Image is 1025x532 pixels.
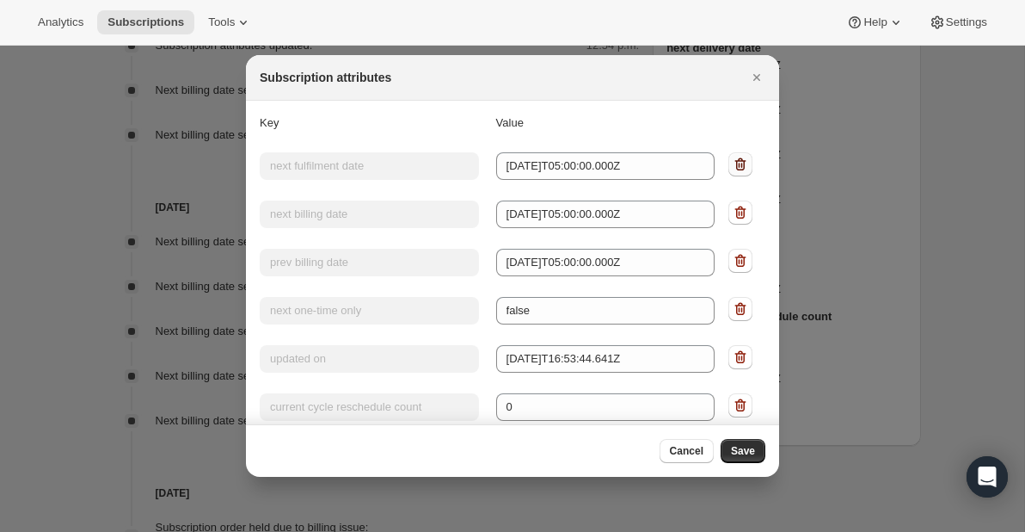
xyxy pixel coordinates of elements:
span: Value [496,116,524,129]
span: Help [863,15,887,29]
div: Open Intercom Messenger [967,456,1008,498]
span: Settings [946,15,987,29]
button: Tools [198,10,262,34]
span: Save [731,444,755,458]
span: Tools [208,15,235,29]
button: Help [836,10,914,34]
button: Cancel [660,439,714,463]
span: Subscriptions [107,15,184,29]
button: Settings [918,10,997,34]
span: Cancel [670,444,703,458]
button: Subscriptions [97,10,194,34]
button: Save [721,439,765,463]
button: Analytics [28,10,94,34]
span: Analytics [38,15,83,29]
button: Close [745,65,769,90]
h2: Subscription attributes [260,69,391,86]
span: Key [260,116,279,129]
